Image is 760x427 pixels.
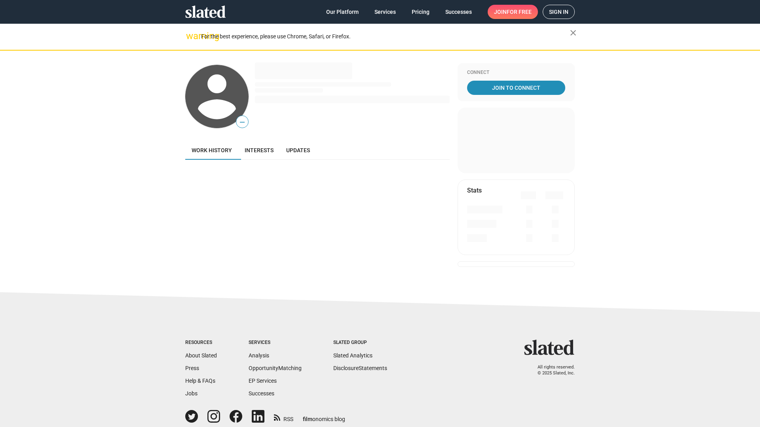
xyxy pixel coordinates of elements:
a: Updates [280,141,316,160]
a: OpportunityMatching [249,365,302,371]
a: Our Platform [320,5,365,19]
span: Services [374,5,396,19]
a: Successes [439,5,478,19]
span: film [303,416,312,422]
span: Join [494,5,532,19]
a: EP Services [249,378,277,384]
a: Work history [185,141,238,160]
a: Successes [249,390,274,397]
div: For the best experience, please use Chrome, Safari, or Firefox. [201,31,570,42]
div: Slated Group [333,340,387,346]
span: Join To Connect [469,81,564,95]
a: Help & FAQs [185,378,215,384]
div: Connect [467,70,565,76]
a: Pricing [405,5,436,19]
mat-icon: close [568,28,578,38]
a: Sign in [543,5,575,19]
span: Our Platform [326,5,359,19]
div: Services [249,340,302,346]
a: Services [368,5,402,19]
p: All rights reserved. © 2025 Slated, Inc. [529,365,575,376]
a: RSS [274,411,293,423]
a: DisclosureStatements [333,365,387,371]
span: Pricing [412,5,429,19]
a: Slated Analytics [333,352,372,359]
span: Updates [286,147,310,153]
div: Resources [185,340,217,346]
span: — [236,117,248,127]
a: filmonomics blog [303,409,345,423]
mat-icon: warning [186,31,196,41]
span: Interests [245,147,274,153]
span: for free [507,5,532,19]
span: Successes [445,5,472,19]
span: Sign in [549,5,568,19]
a: Press [185,365,199,371]
a: Analysis [249,352,269,359]
span: Work history [192,147,232,153]
mat-card-title: Stats [467,186,482,195]
a: About Slated [185,352,217,359]
a: Interests [238,141,280,160]
a: Join To Connect [467,81,565,95]
a: Jobs [185,390,198,397]
a: Joinfor free [488,5,538,19]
